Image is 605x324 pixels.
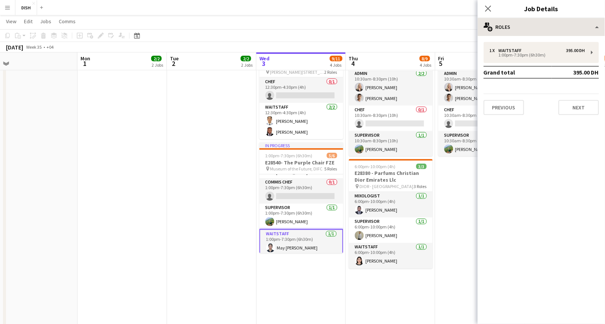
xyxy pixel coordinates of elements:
[241,56,251,61] span: 2/2
[80,55,90,62] span: Mon
[420,56,430,61] span: 8/9
[25,44,43,50] span: Week 35
[349,55,358,62] span: Thu
[348,59,358,68] span: 4
[490,48,499,53] div: 1 x
[327,153,337,158] span: 5/6
[152,62,163,68] div: 2 Jobs
[438,131,522,157] app-card-role: Supervisor1/110:30am-8:30pm (10h)[PERSON_NAME]
[37,16,54,26] a: Jobs
[325,166,337,172] span: 5 Roles
[349,131,433,157] app-card-role: Supervisor1/110:30am-8:30pm (10h)[PERSON_NAME]
[24,18,33,25] span: Edit
[349,45,433,156] app-job-card: 10:30am-8:30pm (10h)3/4E28399 - Z7 (Day 1) [GEOGRAPHIC_DATA]- [GEOGRAPHIC_DATA]3 RolesAdmin2/210:...
[270,166,323,172] span: Museum of the Future, DIFC
[438,55,444,62] span: Fri
[478,18,605,36] div: Roles
[3,16,19,26] a: View
[46,44,54,50] div: +04
[6,18,16,25] span: View
[259,204,343,229] app-card-role: Supervisor1/11:00pm-7:30pm (6h30m)[PERSON_NAME]
[259,229,343,256] app-card-role: Waitstaff1/11:00pm-7:30pm (6h30m)May [PERSON_NAME]
[438,106,522,131] app-card-role: Chef0/110:30am-8:30pm (10h)
[349,106,433,131] app-card-role: Chef0/110:30am-8:30pm (10h)
[478,4,605,13] h3: Job Details
[259,142,343,148] div: In progress
[349,69,433,106] app-card-role: Admin2/210:30am-8:30pm (10h)[PERSON_NAME][PERSON_NAME]
[420,62,432,68] div: 4 Jobs
[416,164,427,169] span: 3/3
[259,142,343,253] app-job-card: In progress1:00pm-7:30pm (6h30m)5/6E28540- The Purple Chair FZE Museum of the Future, DIFC5 Roles...
[484,66,552,78] td: Grand total
[355,164,396,169] span: 6:00pm-10:00pm (4h)
[349,243,433,269] app-card-role: Waitstaff1/16:00pm-10:00pm (4h)[PERSON_NAME]
[438,45,522,156] app-job-card: 10:30am-8:30pm (10h)3/4E28399 - Z7 (Day 2) [GEOGRAPHIC_DATA]- [GEOGRAPHIC_DATA]3 RolesAdmin2/210:...
[241,62,253,68] div: 2 Jobs
[270,69,325,75] span: [PERSON_NAME][STREET_ADDRESS]
[360,184,414,190] span: DIOR - [GEOGRAPHIC_DATA]
[490,53,585,57] div: 1:00pm-7:30pm (6h30m)
[79,59,90,68] span: 1
[349,218,433,243] app-card-role: Supervisor1/16:00pm-10:00pm (4h)[PERSON_NAME]
[15,0,37,15] button: DISH
[414,184,427,190] span: 3 Roles
[6,43,23,51] div: [DATE]
[258,59,270,68] span: 3
[151,56,162,61] span: 2/2
[566,48,585,53] div: 395.00 DH
[552,66,599,78] td: 395.00 DH
[499,48,525,53] div: Waitstaff
[59,18,76,25] span: Comms
[437,59,444,68] span: 5
[259,103,343,139] app-card-role: Waitstaff2/212:30pm-4:30pm (4h)[PERSON_NAME][PERSON_NAME]
[169,59,179,68] span: 2
[349,159,433,269] app-job-card: 6:00pm-10:00pm (4h)3/3E28380 - Parfums Christian Dior Emirates Llc DIOR - [GEOGRAPHIC_DATA]3 Role...
[330,56,343,61] span: 9/11
[349,170,433,184] h3: E28380 - Parfums Christian Dior Emirates Llc
[259,78,343,103] app-card-role: Chef0/112:30pm-4:30pm (4h)
[170,55,179,62] span: Tue
[265,153,313,158] span: 1:00pm-7:30pm (6h30m)
[21,16,36,26] a: Edit
[438,69,522,106] app-card-role: Admin2/210:30am-8:30pm (10h)[PERSON_NAME][PERSON_NAME]
[56,16,79,26] a: Comms
[559,100,599,115] button: Next
[259,55,270,62] span: Wed
[349,192,433,218] app-card-role: Mixologist1/16:00pm-10:00pm (4h)[PERSON_NAME]
[325,69,337,75] span: 2 Roles
[40,18,51,25] span: Jobs
[259,178,343,204] app-card-role: Commis Chef0/11:00pm-7:30pm (6h30m)
[330,62,342,68] div: 4 Jobs
[484,100,524,115] button: Previous
[259,45,343,139] app-job-card: In progress12:30pm-4:30pm (4h)2/3E28475 - Kwaftwerk Design [PERSON_NAME][STREET_ADDRESS]2 RolesCh...
[259,159,343,166] h3: E28540- The Purple Chair FZE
